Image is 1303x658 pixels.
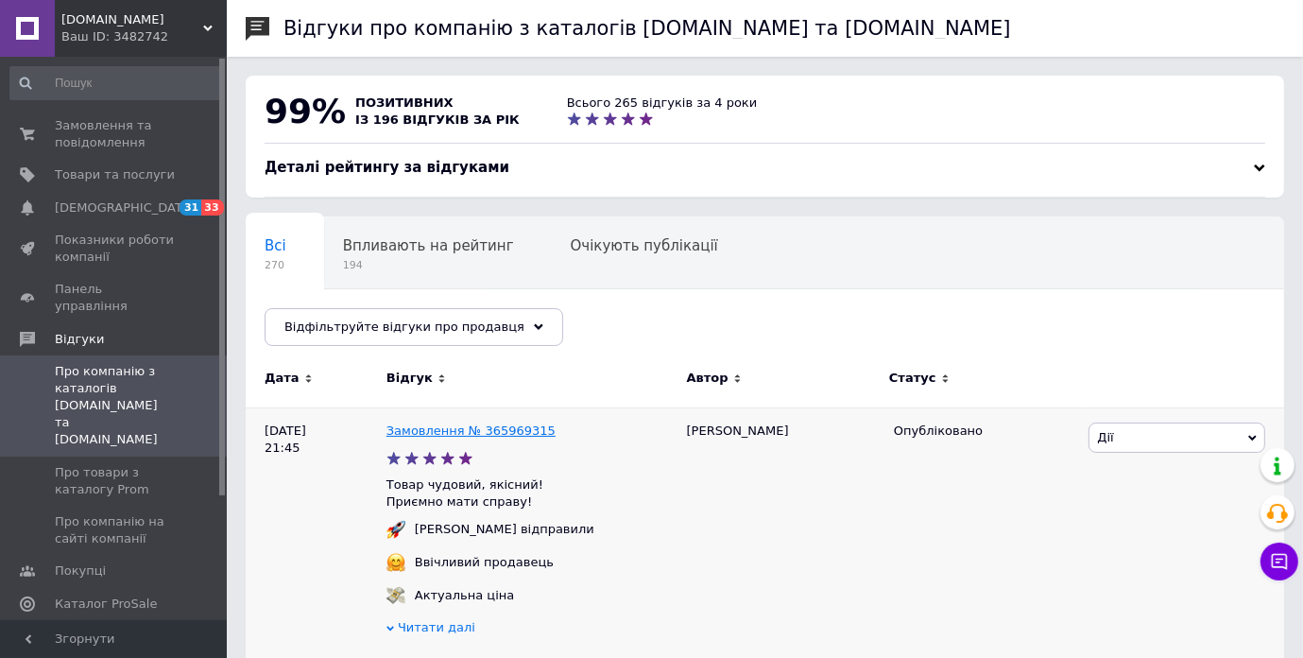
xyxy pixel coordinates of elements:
span: Показники роботи компанії [55,232,175,266]
div: Опубліковані без коментаря [246,289,494,361]
button: Чат з покупцем [1260,543,1298,580]
span: Відгук [386,370,433,387]
span: Читати далі [398,620,475,634]
img: :rocket: [386,520,405,539]
span: 194 [343,258,514,272]
span: Очікують публікації [571,237,718,254]
span: Про компанію на сайті компанії [55,513,175,547]
span: із 196 відгуків за рік [355,113,520,127]
span: Дії [1097,430,1113,444]
div: Деталі рейтингу за відгуками [265,158,1265,178]
span: Всі [265,237,286,254]
span: Каталог ProSale [55,596,157,613]
span: Статус [889,370,936,387]
span: Покупці [55,563,106,580]
div: Опубліковано [894,423,1075,440]
div: Ввічливий продавець [410,554,558,571]
span: Дата [265,370,300,387]
div: Читати далі [386,619,677,641]
div: Всього 265 відгуків за 4 роки [567,95,758,112]
span: 31 [180,199,201,216]
img: :money_with_wings: [386,586,405,605]
span: Замовлення та повідомлення [55,117,175,151]
input: Пошук [9,66,223,100]
span: Про компанію з каталогів [DOMAIN_NAME] та [DOMAIN_NAME] [55,363,175,449]
span: Відфільтруйте відгуки про продавця [284,320,524,334]
span: Впливають на рейтинг [343,237,514,254]
span: 33 [201,199,223,216]
img: :hugging_face: [386,553,405,572]
span: Деталі рейтингу за відгуками [265,159,509,176]
div: Ваш ID: 3482742 [61,28,227,45]
p: Товар чудовий, якісний! Приємно мати справу! [386,476,677,511]
span: Відгуки [55,331,104,348]
span: 99% [265,92,346,130]
a: Замовлення № 365969315 [386,424,556,438]
span: [DEMOGRAPHIC_DATA] [55,199,195,216]
span: Панель управління [55,281,175,315]
span: 270 [265,258,286,272]
span: KR.shop [61,11,203,28]
span: Автор [687,370,729,387]
span: Опубліковані без комен... [265,309,456,326]
span: Товари та послуги [55,166,175,183]
span: Про товари з каталогу Prom [55,464,175,498]
h1: Відгуки про компанію з каталогів [DOMAIN_NAME] та [DOMAIN_NAME] [283,17,1011,40]
div: Актуальна ціна [410,587,519,604]
span: позитивних [355,95,454,110]
div: [PERSON_NAME] відправили [410,521,599,538]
